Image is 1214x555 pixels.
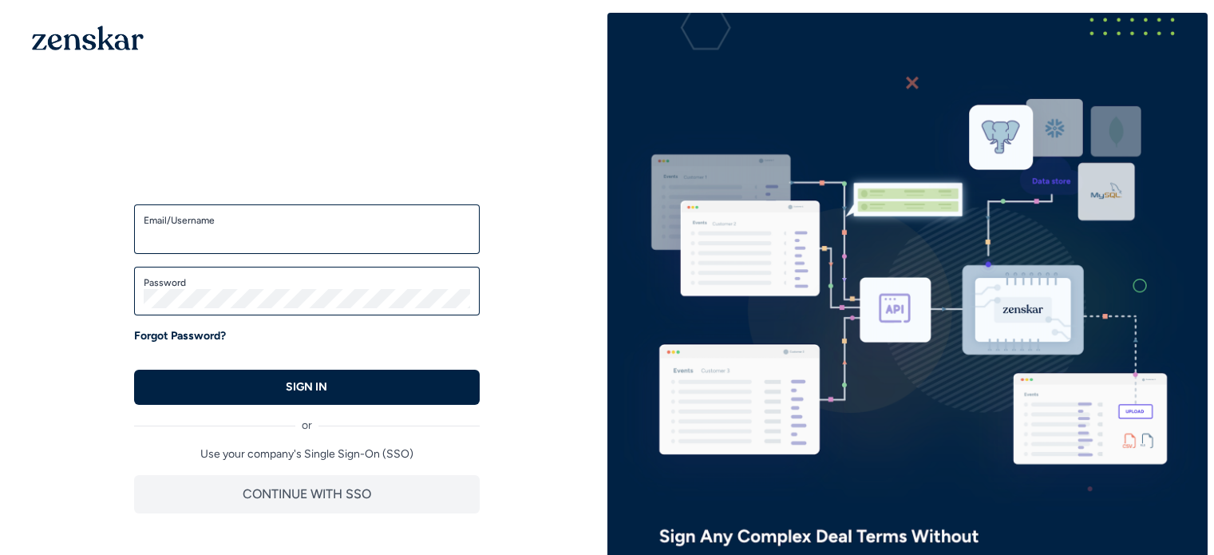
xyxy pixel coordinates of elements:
[134,370,480,405] button: SIGN IN
[134,446,480,462] p: Use your company's Single Sign-On (SSO)
[134,475,480,513] button: CONTINUE WITH SSO
[134,405,480,434] div: or
[144,214,470,227] label: Email/Username
[32,26,144,50] img: 1OGAJ2xQqyY4LXKgY66KYq0eOWRCkrZdAb3gUhuVAqdWPZE9SRJmCz+oDMSn4zDLXe31Ii730ItAGKgCKgCCgCikA4Av8PJUP...
[286,379,327,395] p: SIGN IN
[144,276,470,289] label: Password
[134,328,226,344] a: Forgot Password?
